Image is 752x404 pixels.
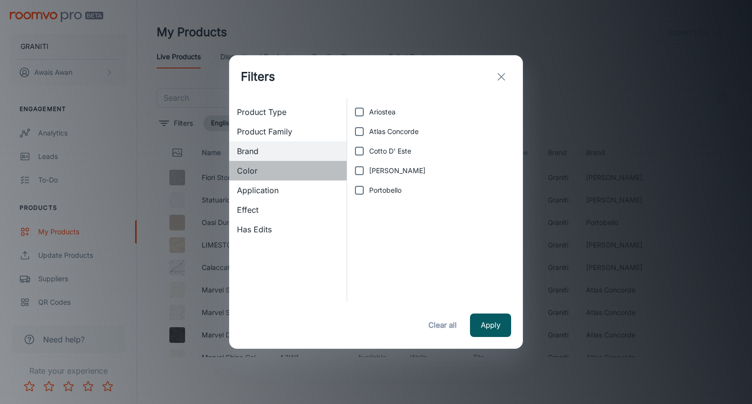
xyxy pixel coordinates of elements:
[229,200,347,220] div: Effect
[229,220,347,239] div: Has Edits
[237,165,339,177] span: Color
[237,204,339,216] span: Effect
[241,68,275,86] h1: Filters
[369,146,411,157] span: Cotto D' Este
[369,185,401,196] span: Portobello
[237,126,339,137] span: Product Family
[369,107,396,117] span: Ariostea
[237,224,339,235] span: Has Edits
[237,106,339,118] span: Product Type
[492,67,511,87] button: exit
[369,165,425,176] span: [PERSON_NAME]
[470,314,511,337] button: Apply
[229,102,347,122] div: Product Type
[423,314,462,337] button: Clear all
[229,180,347,200] div: Application
[229,141,347,161] div: Brand
[229,161,347,180] div: Color
[229,122,347,141] div: Product Family
[369,126,419,137] span: Atlas Concorde
[237,184,339,196] span: Application
[237,145,339,157] span: Brand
